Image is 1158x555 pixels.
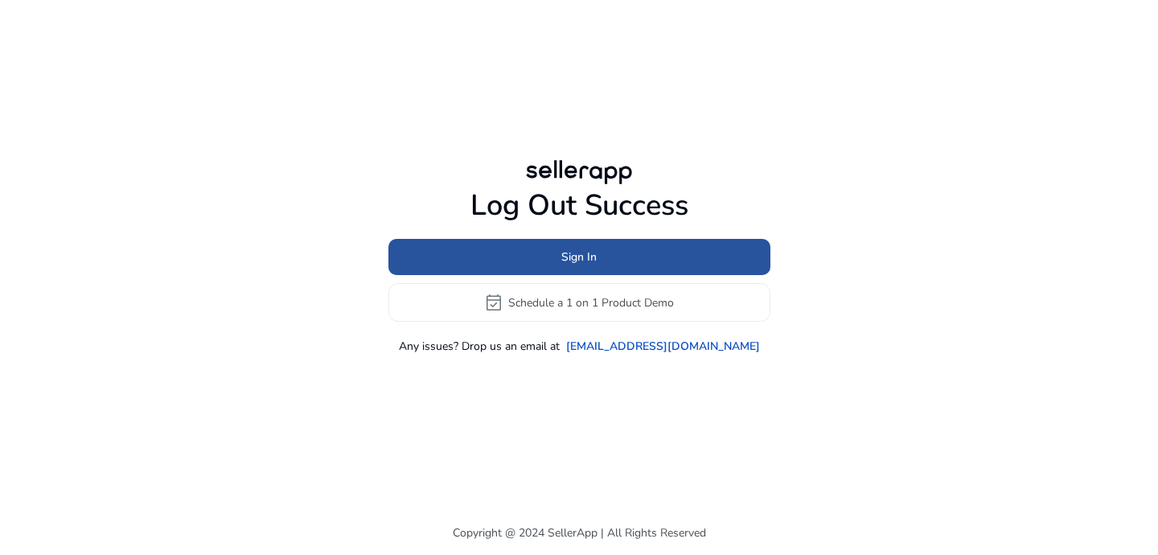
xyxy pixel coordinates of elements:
span: Sign In [561,249,597,265]
p: Any issues? Drop us an email at [399,338,560,355]
button: event_availableSchedule a 1 on 1 Product Demo [388,283,770,322]
button: Sign In [388,239,770,275]
a: [EMAIL_ADDRESS][DOMAIN_NAME] [566,338,760,355]
span: event_available [484,293,503,312]
h1: Log Out Success [388,188,770,223]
